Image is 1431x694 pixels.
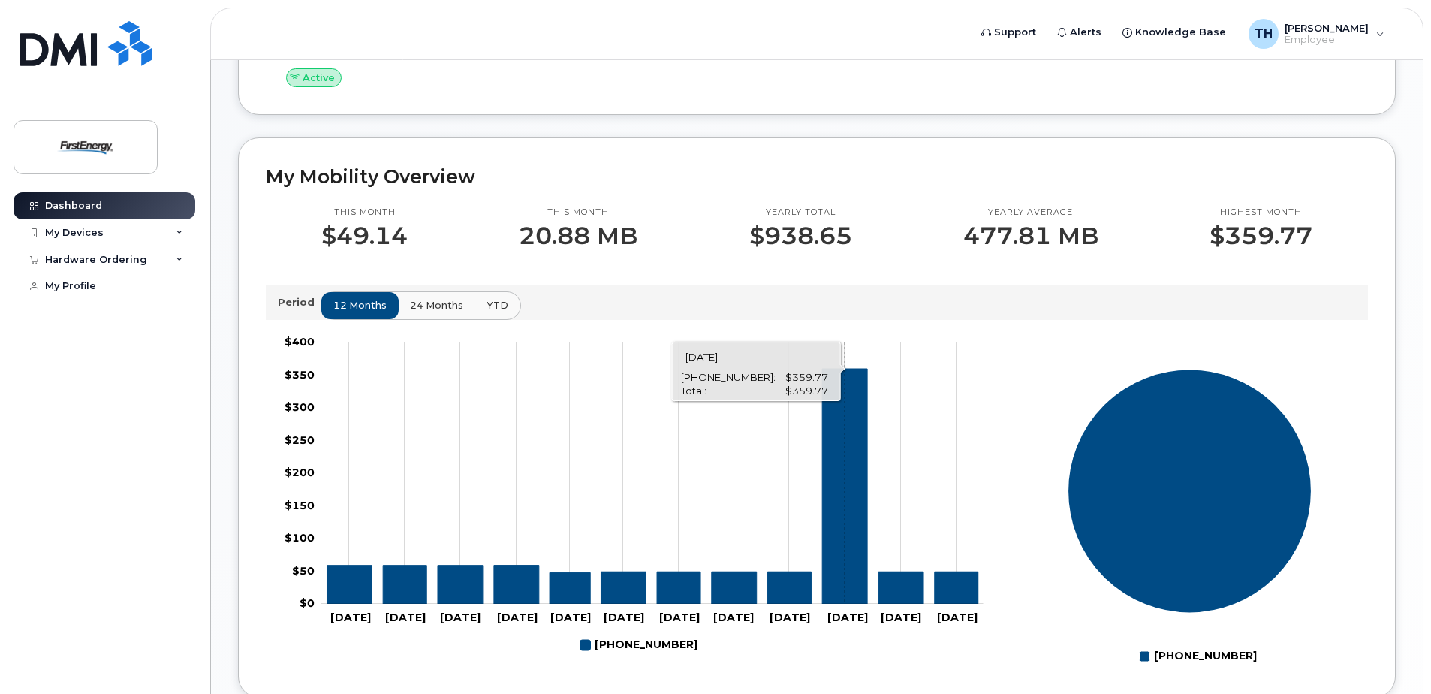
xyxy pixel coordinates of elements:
[1210,207,1312,219] p: Highest month
[1285,34,1369,46] span: Employee
[385,611,426,624] tspan: [DATE]
[1070,25,1101,40] span: Alerts
[770,611,810,624] tspan: [DATE]
[659,611,700,624] tspan: [DATE]
[881,611,921,624] tspan: [DATE]
[580,632,697,658] g: Legend
[749,207,852,219] p: Yearly total
[604,611,644,624] tspan: [DATE]
[1255,25,1273,43] span: TH
[519,222,637,249] p: 20.88 MB
[285,466,315,479] tspan: $200
[266,165,1368,188] h2: My Mobility Overview
[285,368,315,382] tspan: $350
[440,611,481,624] tspan: [DATE]
[971,17,1047,47] a: Support
[937,611,978,624] tspan: [DATE]
[1068,370,1312,669] g: Chart
[285,400,315,414] tspan: $300
[994,25,1036,40] span: Support
[1047,17,1112,47] a: Alerts
[285,335,315,349] tspan: $400
[497,611,538,624] tspan: [DATE]
[285,531,315,545] tspan: $100
[749,222,852,249] p: $938.65
[713,611,754,624] tspan: [DATE]
[292,564,315,578] tspan: $50
[1366,629,1420,683] iframe: Messenger Launcher
[300,596,315,610] tspan: $0
[1140,644,1257,669] g: Legend
[1285,22,1369,34] span: [PERSON_NAME]
[827,611,868,624] tspan: [DATE]
[550,611,591,624] tspan: [DATE]
[410,298,463,312] span: 24 months
[321,222,408,249] p: $49.14
[963,222,1098,249] p: 477.81 MB
[1068,370,1312,614] g: Series
[321,207,408,219] p: This month
[330,611,371,624] tspan: [DATE]
[303,71,335,85] span: Active
[1238,19,1395,49] div: Timothy Henderson
[285,499,315,512] tspan: $150
[278,295,321,309] p: Period
[1112,17,1237,47] a: Knowledge Base
[1135,25,1226,40] span: Knowledge Base
[1210,222,1312,249] p: $359.77
[487,298,508,312] span: YTD
[580,632,697,658] g: 330-661-8625
[519,207,637,219] p: This month
[285,335,984,658] g: Chart
[963,207,1098,219] p: Yearly average
[285,433,315,447] tspan: $250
